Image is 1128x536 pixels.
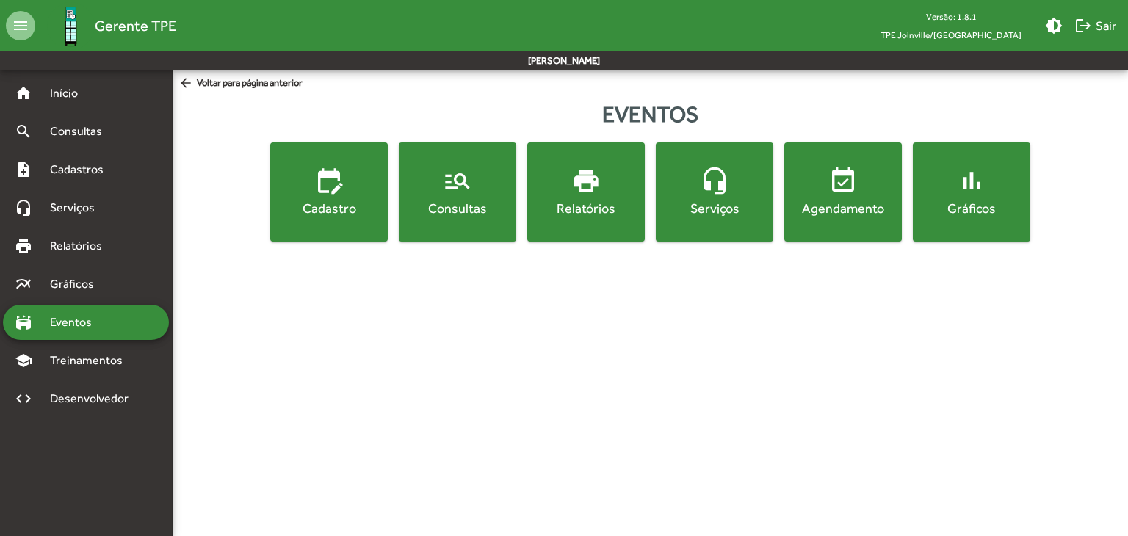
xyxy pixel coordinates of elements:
[41,123,121,140] span: Consultas
[527,142,645,242] button: Relatórios
[656,142,773,242] button: Serviços
[173,98,1128,131] div: Eventos
[15,199,32,217] mat-icon: headset_mic
[41,161,123,178] span: Cadastros
[443,166,472,195] mat-icon: manage_search
[270,142,388,242] button: Cadastro
[15,237,32,255] mat-icon: print
[41,84,99,102] span: Início
[399,142,516,242] button: Consultas
[913,142,1030,242] button: Gráficos
[869,26,1033,44] span: TPE Joinville/[GEOGRAPHIC_DATA]
[700,166,729,195] mat-icon: headset_mic
[402,199,513,217] div: Consultas
[314,166,344,195] mat-icon: edit_calendar
[47,2,95,50] img: Logo
[828,166,858,195] mat-icon: event_available
[571,166,601,195] mat-icon: print
[15,161,32,178] mat-icon: note_add
[869,7,1033,26] div: Versão: 1.8.1
[1074,12,1116,39] span: Sair
[273,199,385,217] div: Cadastro
[957,166,986,195] mat-icon: bar_chart
[41,199,115,217] span: Serviços
[659,199,770,217] div: Serviços
[787,199,899,217] div: Agendamento
[6,11,35,40] mat-icon: menu
[916,199,1027,217] div: Gráficos
[15,123,32,140] mat-icon: search
[41,237,121,255] span: Relatórios
[530,199,642,217] div: Relatórios
[178,76,303,92] span: Voltar para página anterior
[784,142,902,242] button: Agendamento
[178,76,197,92] mat-icon: arrow_back
[1074,17,1092,35] mat-icon: logout
[35,2,176,50] a: Gerente TPE
[1045,17,1063,35] mat-icon: brightness_medium
[1069,12,1122,39] button: Sair
[15,84,32,102] mat-icon: home
[95,14,176,37] span: Gerente TPE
